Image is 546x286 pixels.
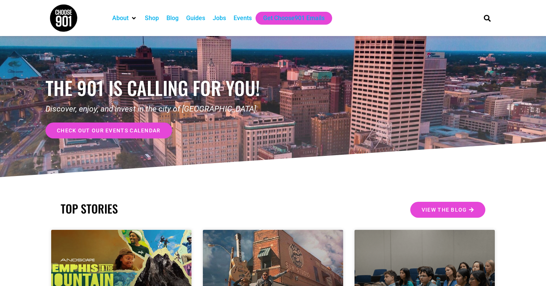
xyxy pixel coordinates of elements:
[57,128,161,133] span: check out our events calendar
[108,12,141,25] div: About
[45,77,273,99] h1: the 901 is calling for you!
[410,202,485,218] a: View the Blog
[61,202,269,215] h2: TOP STORIES
[112,14,129,23] a: About
[422,207,467,212] span: View the Blog
[108,12,471,25] nav: Main nav
[263,14,325,23] a: Get Choose901 Emails
[145,14,159,23] a: Shop
[45,103,273,115] p: Discover, enjoy, and invest in the city of [GEOGRAPHIC_DATA].
[166,14,179,23] a: Blog
[481,12,494,24] div: Search
[186,14,205,23] a: Guides
[45,123,172,138] a: check out our events calendar
[213,14,226,23] a: Jobs
[234,14,252,23] a: Events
